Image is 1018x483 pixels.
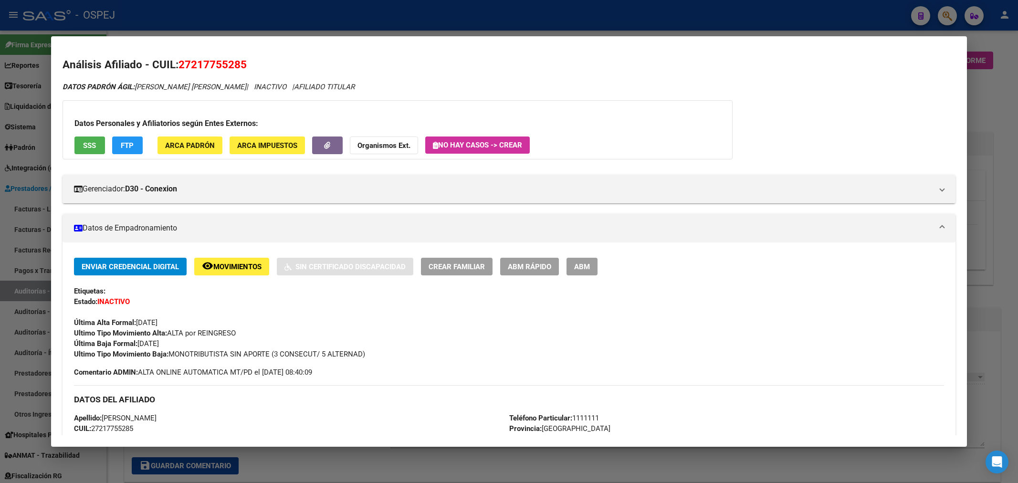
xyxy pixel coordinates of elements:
[112,136,143,154] button: FTP
[125,183,177,195] strong: D30 - Conexion
[63,57,956,73] h2: Análisis Afiliado - CUIL:
[74,339,137,348] strong: Última Baja Formal:
[74,329,167,337] strong: Ultimo Tipo Movimiento Alta:
[74,118,721,129] h3: Datos Personales y Afiliatorios según Entes Externos:
[986,451,1008,473] div: Open Intercom Messenger
[74,394,945,405] h3: DATOS DEL AFILIADO
[121,141,134,150] span: FTP
[421,258,493,275] button: Crear Familiar
[294,83,355,91] span: AFILIADO TITULAR
[509,435,542,443] strong: Localidad:
[63,214,956,242] mat-expansion-panel-header: Datos de Empadronamiento
[74,414,157,422] span: [PERSON_NAME]
[509,435,597,443] span: [PERSON_NAME]
[194,258,269,275] button: Movimientos
[74,329,236,337] span: ALTA por REINGRESO
[230,136,305,154] button: ARCA Impuestos
[74,222,933,234] mat-panel-title: Datos de Empadronamiento
[97,297,130,306] strong: INACTIVO
[74,350,168,358] strong: Ultimo Tipo Movimiento Baja:
[74,350,365,358] span: MONOTRIBUTISTA SIN APORTE (3 CONSECUT/ 5 ALTERNAD)
[74,435,112,443] strong: Documento:
[425,136,530,154] button: No hay casos -> Crear
[63,83,355,91] i: | INACTIVO |
[74,136,105,154] button: SSS
[63,83,135,91] strong: DATOS PADRÓN ÁGIL:
[433,141,522,149] span: No hay casos -> Crear
[74,318,157,327] span: [DATE]
[74,424,133,433] span: 27217755285
[574,262,590,271] span: ABM
[509,414,599,422] span: 1111111
[509,424,542,433] strong: Provincia:
[178,58,247,71] span: 27217755285
[357,141,410,150] strong: Organismos Ext.
[237,141,297,150] span: ARCA Impuestos
[350,136,418,154] button: Organismos Ext.
[429,262,485,271] span: Crear Familiar
[74,424,91,433] strong: CUIL:
[83,141,96,150] span: SSS
[74,297,97,306] strong: Estado:
[74,435,227,443] span: DU - DOCUMENTO UNICO 21775528
[509,414,572,422] strong: Teléfono Particular:
[74,183,933,195] mat-panel-title: Gerenciador:
[509,424,610,433] span: [GEOGRAPHIC_DATA]
[74,367,312,378] span: ALTA ONLINE AUTOMATICA MT/PD el [DATE] 08:40:09
[74,414,102,422] strong: Apellido:
[202,260,213,272] mat-icon: remove_red_eye
[295,262,406,271] span: Sin Certificado Discapacidad
[213,262,262,271] span: Movimientos
[157,136,222,154] button: ARCA Padrón
[567,258,598,275] button: ABM
[277,258,413,275] button: Sin Certificado Discapacidad
[165,141,215,150] span: ARCA Padrón
[508,262,551,271] span: ABM Rápido
[82,262,179,271] span: Enviar Credencial Digital
[74,287,105,295] strong: Etiquetas:
[74,339,159,348] span: [DATE]
[74,368,138,377] strong: Comentario ADMIN:
[74,318,136,327] strong: Última Alta Formal:
[63,83,246,91] span: [PERSON_NAME] [PERSON_NAME]
[74,258,187,275] button: Enviar Credencial Digital
[63,175,956,203] mat-expansion-panel-header: Gerenciador:D30 - Conexion
[500,258,559,275] button: ABM Rápido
